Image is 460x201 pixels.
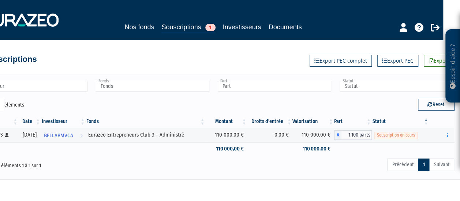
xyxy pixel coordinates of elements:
[374,132,418,139] span: Souscription en cours
[334,130,341,140] span: A
[124,22,154,32] a: Nos fonds
[372,115,429,128] th: Statut : activer pour trier la colonne par ordre d&eacute;croissant
[269,22,302,32] a: Documents
[21,131,38,139] div: [DATE]
[205,24,216,31] span: 1
[88,131,203,139] div: Eurazeo Entrepreneurs Club 3 - Administré
[334,130,372,140] div: A - Eurazeo Entrepreneurs Club 3 - Administré
[161,22,215,33] a: Souscriptions1
[206,142,247,155] td: 110 000,00 €
[334,115,372,128] th: Part: activer pour trier la colonne par ordre croissant
[223,22,261,32] a: Investisseurs
[80,129,83,142] i: Voir l'investisseur
[18,115,41,128] th: Date: activer pour trier la colonne par ordre croissant
[418,99,455,111] button: Reset
[5,133,9,137] i: [Français] Personne physique
[41,115,86,128] th: Investisseur: activer pour trier la colonne par ordre croissant
[292,142,334,155] td: 110 000,00 €
[292,128,334,142] td: 110 000,00 €
[206,115,247,128] th: Montant: activer pour trier la colonne par ordre croissant
[418,159,429,171] a: 1
[377,55,418,67] a: Export PEC
[292,115,334,128] th: Valorisation: activer pour trier la colonne par ordre croissant
[86,115,205,128] th: Fonds: activer pour trier la colonne par ordre croissant
[247,115,292,128] th: Droits d'entrée: activer pour trier la colonne par ordre croissant
[44,129,73,142] span: BELLABMVCA
[341,130,372,140] span: 1 100 parts
[449,33,457,99] p: Besoin d'aide ?
[310,55,372,67] a: Export PEC complet
[247,128,292,142] td: 0,00 €
[41,128,86,142] a: BELLABMVCA
[206,128,247,142] td: 110 000,00 €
